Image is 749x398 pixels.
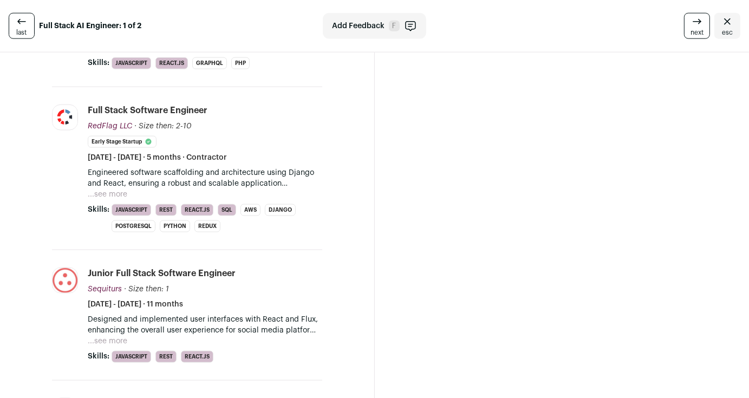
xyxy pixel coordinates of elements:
[53,107,77,128] img: 097c58fecd6907d6b6eaea5bec361ec95c7d1532a321e7b927d2ca28f532afa2.jpg
[88,167,322,189] p: Engineered software scaffolding and architecture using Django and React, ensuring a robust and sc...
[88,314,322,336] p: Designed and implemented user interfaces with React and Flux, enhancing the overall user experien...
[722,28,733,37] span: esc
[88,189,127,200] button: ...see more
[231,57,250,69] li: PHP
[88,285,122,293] span: Sequiturs
[88,351,109,362] span: Skills:
[323,13,426,39] button: Add Feedback F
[88,152,227,163] span: [DATE] - [DATE] · 5 months · Contractor
[9,13,35,39] a: last
[17,28,27,37] span: last
[714,13,740,39] a: Close
[332,21,385,31] span: Add Feedback
[160,220,190,232] li: Python
[181,204,213,216] li: React.js
[240,204,260,216] li: AWS
[112,351,151,363] li: JavaScript
[53,268,77,293] img: 21f8157158d39276cfd00a0a90cacc067e731cbcb1d86c2370c36c97f186bc8d
[265,204,296,216] li: Django
[88,122,132,130] span: RedFlag LLC
[218,204,236,216] li: SQL
[112,57,151,69] li: JavaScript
[181,351,213,363] li: React.js
[389,21,400,31] span: F
[684,13,710,39] a: next
[112,220,155,232] li: PostgreSQL
[192,57,227,69] li: GraphQL
[155,204,177,216] li: REST
[112,204,151,216] li: JavaScript
[194,220,220,232] li: Redux
[88,336,127,347] button: ...see more
[88,105,207,116] div: Full Stack Software Engineer
[88,267,236,279] div: Junior Full Stack Software Engineer
[88,299,183,310] span: [DATE] - [DATE] · 11 months
[691,28,704,37] span: next
[124,285,169,293] span: · Size then: 1
[88,204,109,215] span: Skills:
[39,21,141,31] strong: Full Stack AI Engineer: 1 of 2
[155,351,177,363] li: REST
[155,57,188,69] li: React.js
[134,122,192,130] span: · Size then: 2-10
[88,136,157,148] li: Early Stage Startup
[88,57,109,68] span: Skills:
